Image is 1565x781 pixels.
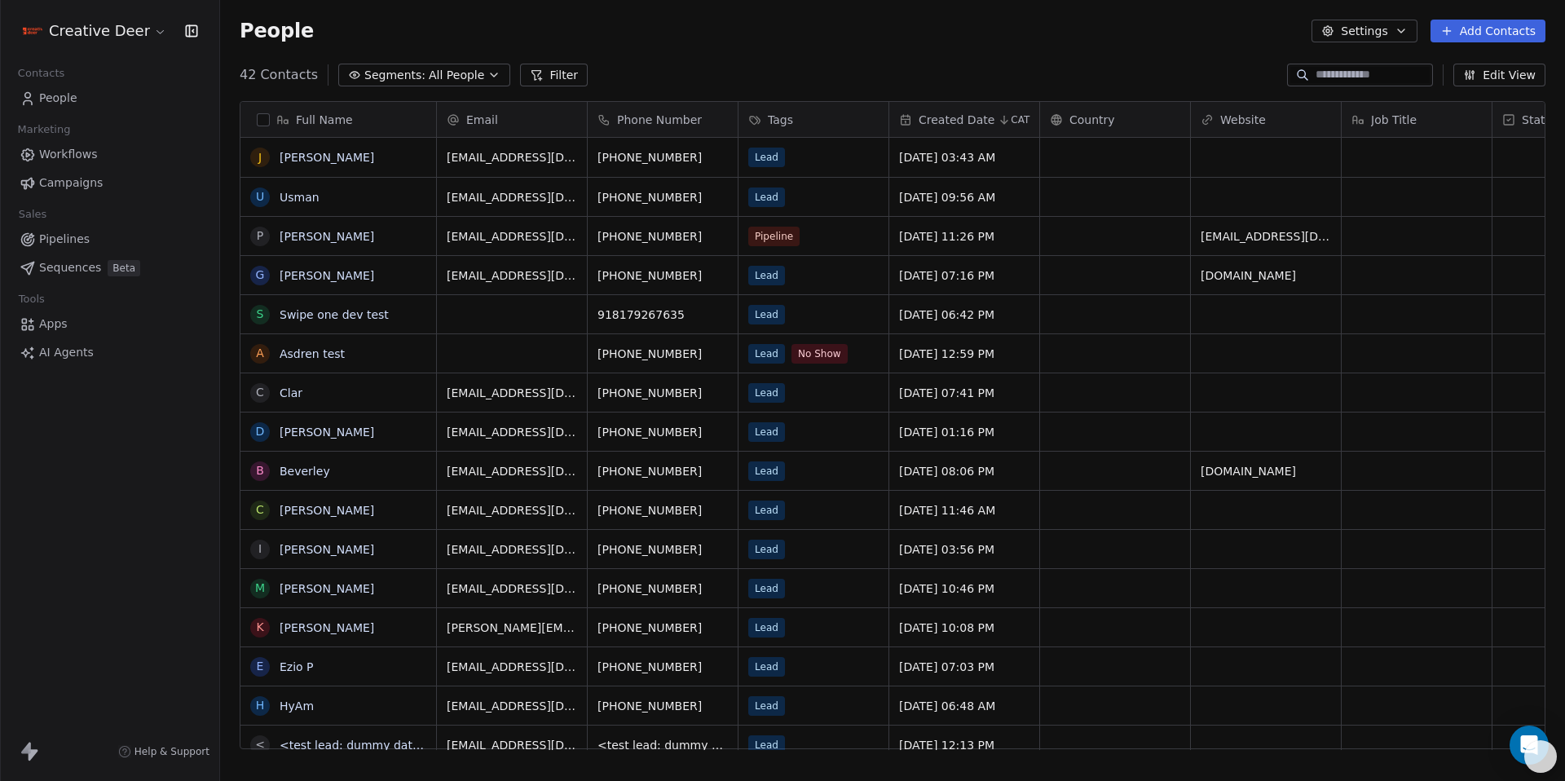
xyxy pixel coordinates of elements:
[39,90,77,107] span: People
[280,347,345,360] a: Asdren test
[134,745,209,758] span: Help & Support
[899,698,1029,714] span: [DATE] 06:48 AM
[617,112,702,128] span: Phone Number
[889,102,1039,137] div: Created DateCAT
[447,228,577,245] span: [EMAIL_ADDRESS][DOMAIN_NAME]
[364,67,425,84] span: Segments:
[597,580,728,597] span: [PHONE_NUMBER]
[588,102,738,137] div: Phone Number
[23,21,42,41] img: Logo%20CD1.pdf%20(1).png
[748,618,785,638] span: Lead
[1510,726,1549,765] div: Open Intercom Messenger
[447,267,577,284] span: [EMAIL_ADDRESS][DOMAIN_NAME]
[1040,102,1190,137] div: Country
[240,102,436,137] div: Full Name
[899,149,1029,165] span: [DATE] 03:43 AM
[899,737,1029,753] span: [DATE] 12:13 PM
[597,698,728,714] span: [PHONE_NUMBER]
[768,112,793,128] span: Tags
[748,266,785,285] span: Lead
[748,383,785,403] span: Lead
[597,189,728,205] span: [PHONE_NUMBER]
[13,311,206,338] a: Apps
[1453,64,1545,86] button: Edit View
[899,346,1029,362] span: [DATE] 12:59 PM
[280,269,374,282] a: [PERSON_NAME]
[597,307,728,323] span: 918179267635
[447,463,577,479] span: [EMAIL_ADDRESS][DOMAIN_NAME]
[1522,112,1558,128] span: Status
[748,579,785,598] span: Lead
[39,231,90,248] span: Pipelines
[11,61,72,86] span: Contacts
[748,148,785,167] span: Lead
[258,149,262,166] div: J
[258,541,262,558] div: I
[39,315,68,333] span: Apps
[280,191,320,204] a: Usman
[748,696,785,716] span: Lead
[597,502,728,518] span: [PHONE_NUMBER]
[280,151,374,164] a: [PERSON_NAME]
[597,346,728,362] span: [PHONE_NUMBER]
[1069,112,1115,128] span: Country
[447,424,577,440] span: [EMAIL_ADDRESS][DOMAIN_NAME]
[899,189,1029,205] span: [DATE] 09:56 AM
[13,339,206,366] a: AI Agents
[447,189,577,205] span: [EMAIL_ADDRESS][DOMAIN_NAME]
[447,541,577,558] span: [EMAIL_ADDRESS][DOMAIN_NAME]
[899,267,1029,284] span: [DATE] 07:16 PM
[256,697,265,714] div: H
[13,85,206,112] a: People
[1371,112,1417,128] span: Job Title
[280,230,374,243] a: [PERSON_NAME]
[447,385,577,401] span: [EMAIL_ADDRESS][DOMAIN_NAME]
[280,386,302,399] a: Clar
[255,580,265,597] div: M
[447,737,577,753] span: [EMAIL_ADDRESS][DOMAIN_NAME]
[49,20,150,42] span: Creative Deer
[257,227,263,245] div: P
[11,202,54,227] span: Sales
[919,112,994,128] span: Created Date
[257,306,264,323] div: S
[118,745,209,758] a: Help & Support
[748,540,785,559] span: Lead
[39,344,94,361] span: AI Agents
[748,344,785,364] span: Lead
[1011,113,1029,126] span: CAT
[447,502,577,518] span: [EMAIL_ADDRESS][DOMAIN_NAME]
[738,102,888,137] div: Tags
[597,620,728,636] span: [PHONE_NUMBER]
[748,501,785,520] span: Lead
[899,502,1029,518] span: [DATE] 11:46 AM
[20,17,170,45] button: Creative Deer
[597,228,728,245] span: [PHONE_NUMBER]
[597,541,728,558] span: [PHONE_NUMBER]
[597,737,728,753] span: <test lead: dummy data for phone_number>
[240,65,318,85] span: 42 Contacts
[899,659,1029,675] span: [DATE] 07:03 PM
[447,620,577,636] span: [PERSON_NAME][EMAIL_ADDRESS][DOMAIN_NAME]
[11,287,51,311] span: Tools
[13,226,206,253] a: Pipelines
[437,102,587,137] div: Email
[466,112,498,128] span: Email
[13,254,206,281] a: SequencesBeta
[255,736,265,753] div: <
[597,267,728,284] span: [PHONE_NUMBER]
[280,426,374,439] a: [PERSON_NAME]
[13,170,206,196] a: Campaigns
[256,345,264,362] div: A
[899,580,1029,597] span: [DATE] 10:46 PM
[447,698,577,714] span: [EMAIL_ADDRESS][DOMAIN_NAME]
[899,307,1029,323] span: [DATE] 06:42 PM
[1201,465,1296,478] a: [DOMAIN_NAME]
[899,541,1029,558] span: [DATE] 03:56 PM
[256,267,265,284] div: G
[11,117,77,142] span: Marketing
[1312,20,1417,42] button: Settings
[748,188,785,207] span: Lead
[280,465,330,478] a: Beverley
[429,67,484,84] span: All People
